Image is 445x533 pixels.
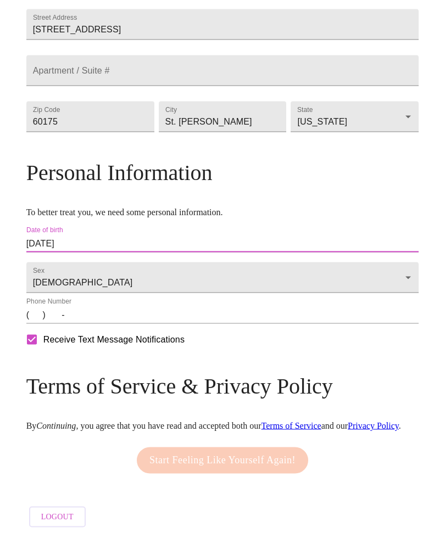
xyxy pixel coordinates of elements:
[36,421,76,430] em: Continuing
[29,507,86,528] button: Logout
[26,160,419,186] h3: Personal Information
[26,421,419,431] p: By , you agree that you have read and accepted both our and our .
[26,207,419,217] p: To better treat you, we need some personal information.
[262,421,321,430] a: Terms of Service
[41,510,74,524] span: Logout
[26,262,419,293] div: [DEMOGRAPHIC_DATA]
[26,299,71,305] label: Phone Number
[291,102,419,132] div: [US_STATE]
[43,333,185,346] span: Receive Text Message Notifications
[348,421,399,430] a: Privacy Policy
[26,227,63,234] label: Date of birth
[26,373,419,399] h3: Terms of Service & Privacy Policy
